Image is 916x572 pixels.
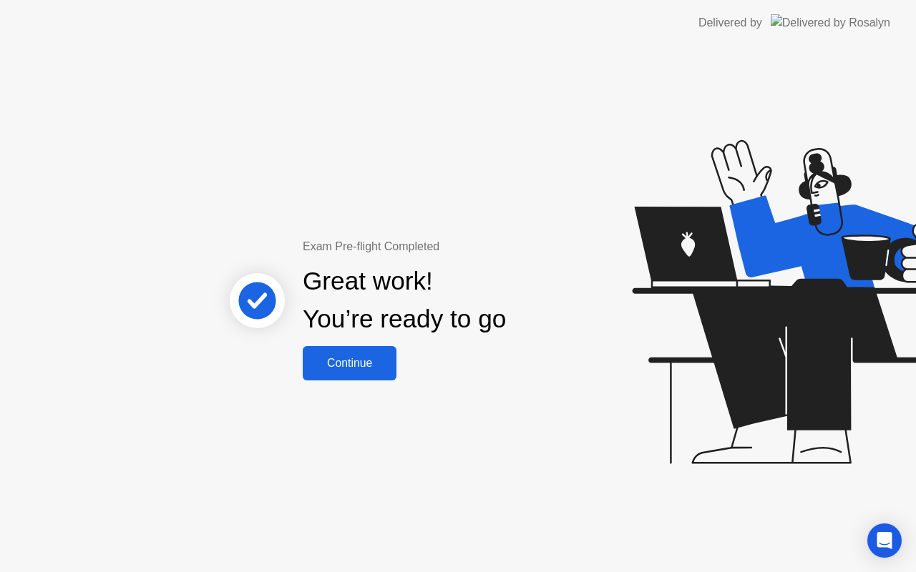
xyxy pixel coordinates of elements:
div: Delivered by [698,14,762,31]
div: Exam Pre-flight Completed [303,238,598,255]
img: Delivered by Rosalyn [771,14,890,31]
div: Great work! You’re ready to go [303,262,506,338]
button: Continue [303,346,396,380]
div: Open Intercom Messenger [867,523,902,558]
div: Continue [307,357,392,370]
